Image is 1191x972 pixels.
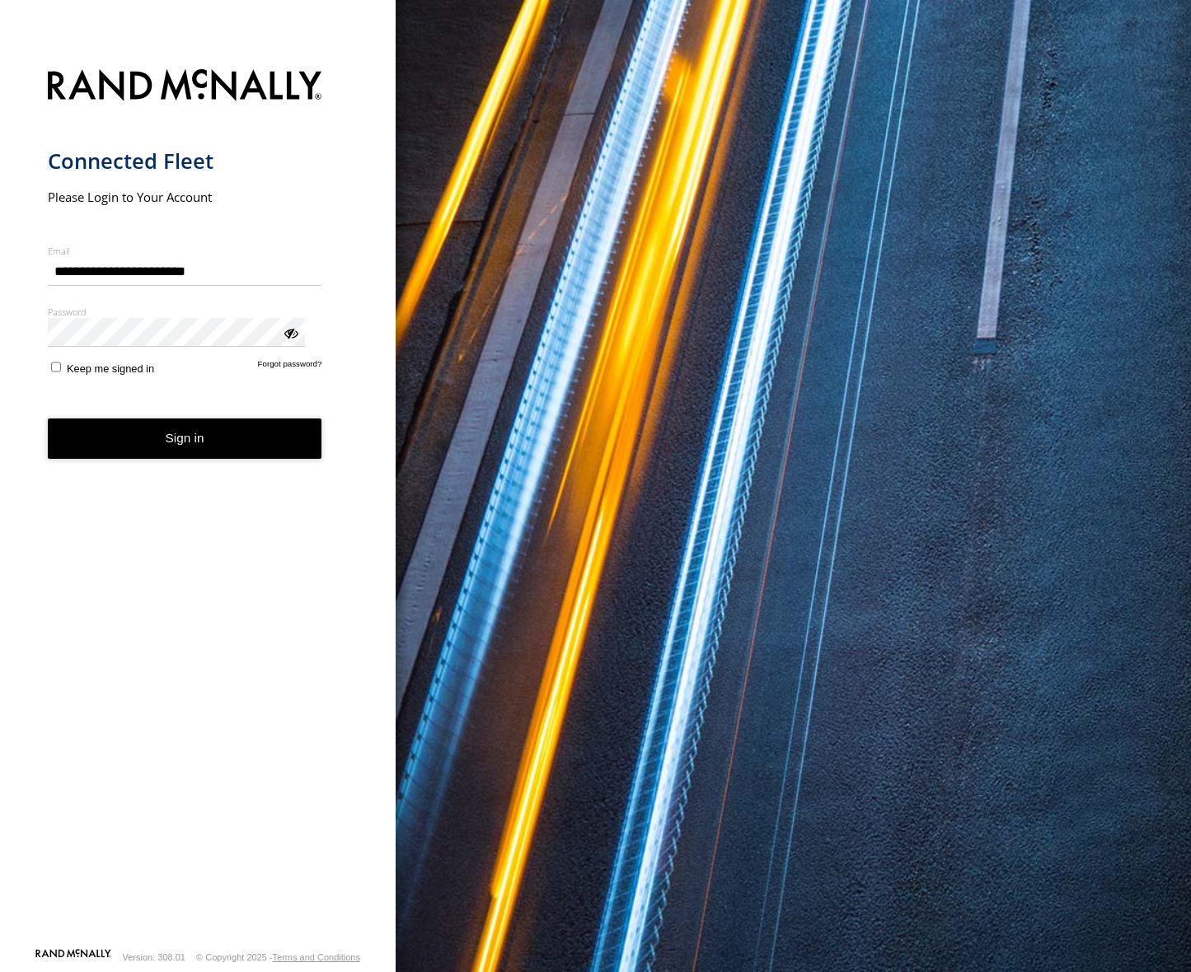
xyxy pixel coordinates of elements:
[48,147,322,175] h1: Connected Fleet
[35,949,111,965] a: Visit our Website
[123,952,185,962] div: Version: 308.01
[48,418,322,459] button: Sign in
[282,324,298,340] div: ViewPassword
[48,245,322,257] label: Email
[48,189,322,205] h2: Please Login to Your Account
[67,362,154,375] span: Keep me signed in
[51,362,62,372] input: Keep me signed in
[48,59,349,947] form: main
[48,66,322,108] img: Rand McNally
[48,306,322,318] label: Password
[258,359,322,375] a: Forgot password?
[273,952,360,962] a: Terms and Conditions
[196,952,360,962] div: © Copyright 2025 -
